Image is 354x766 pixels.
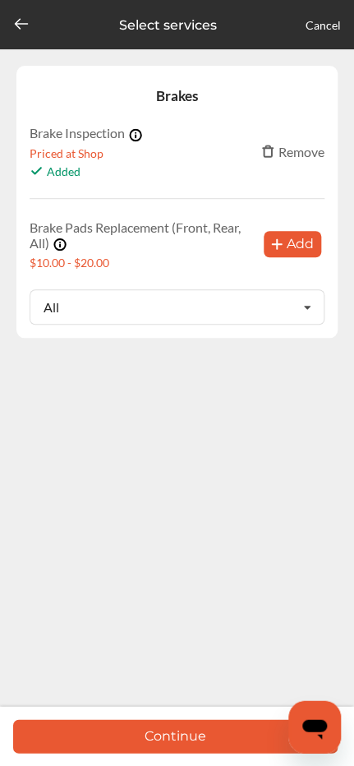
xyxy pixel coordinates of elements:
button: Add [264,231,321,257]
p: $10.00 - $20.00 [30,256,251,270]
div: All [44,301,59,314]
label: Brake Inspection [30,125,142,141]
div: Priced at Shop [30,146,142,160]
a: Cancel [306,18,341,32]
h4: Brakes [30,79,324,105]
label: Brake Pads Replacement (Front, Rear, All) [30,219,251,251]
div: Remove [261,144,324,159]
button: Continue [13,719,338,753]
img: info-Icon.6181e609.svg [53,238,67,251]
img: info-Icon.6181e609.svg [129,128,142,142]
p: Select services [119,17,217,33]
div: Added [30,164,142,178]
iframe: Button to launch messaging window [288,700,341,753]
